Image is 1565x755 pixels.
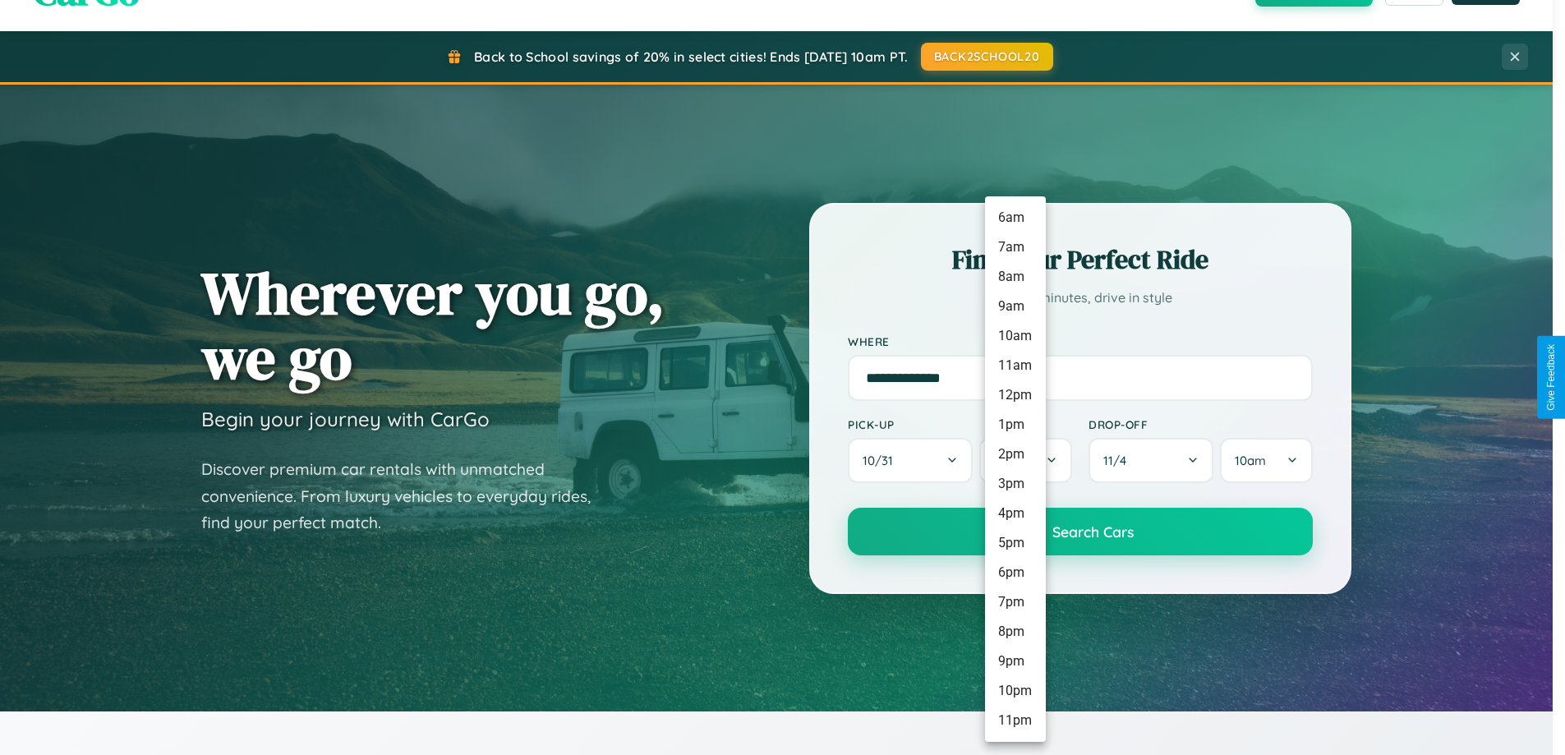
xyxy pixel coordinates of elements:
[985,587,1046,617] li: 7pm
[985,499,1046,528] li: 4pm
[985,380,1046,410] li: 12pm
[985,617,1046,647] li: 8pm
[985,558,1046,587] li: 6pm
[985,647,1046,676] li: 9pm
[985,469,1046,499] li: 3pm
[985,232,1046,262] li: 7am
[985,351,1046,380] li: 11am
[985,706,1046,735] li: 11pm
[985,203,1046,232] li: 6am
[985,262,1046,292] li: 8am
[985,440,1046,469] li: 2pm
[985,292,1046,321] li: 9am
[1545,344,1557,411] div: Give Feedback
[985,528,1046,558] li: 5pm
[985,676,1046,706] li: 10pm
[985,321,1046,351] li: 10am
[985,410,1046,440] li: 1pm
